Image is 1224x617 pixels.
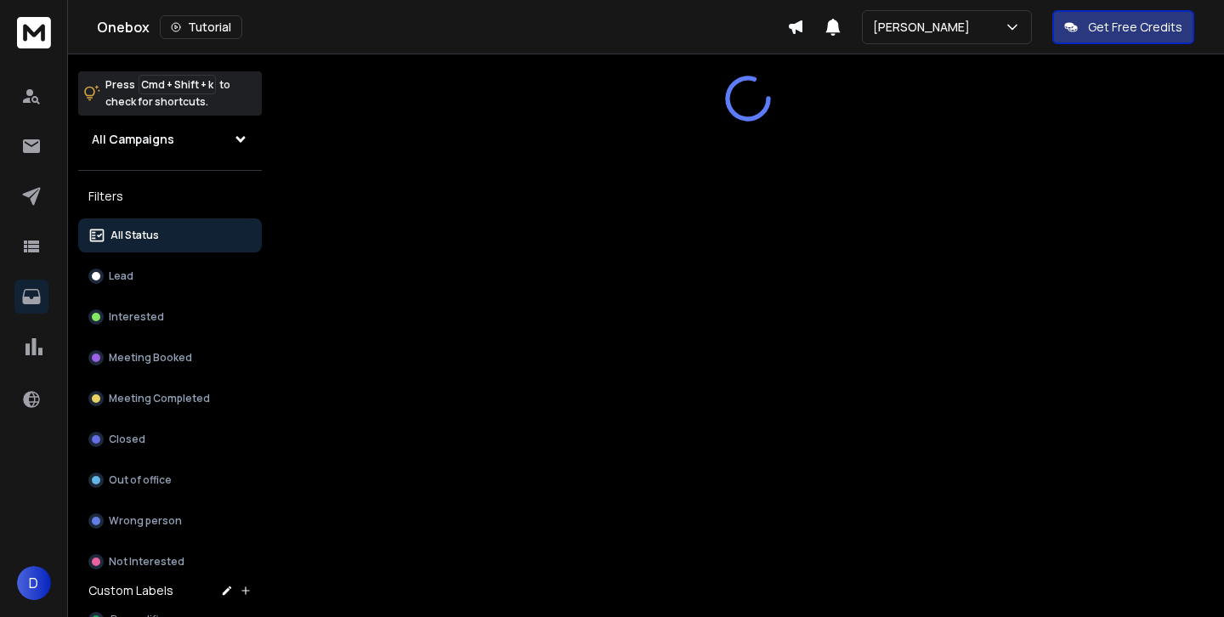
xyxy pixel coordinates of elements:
p: Interested [109,310,164,324]
p: Lead [109,269,133,283]
p: Press to check for shortcuts. [105,76,230,110]
button: All Status [78,218,262,252]
button: Get Free Credits [1052,10,1194,44]
button: Out of office [78,463,262,497]
button: Closed [78,422,262,456]
p: Wrong person [109,514,182,528]
button: All Campaigns [78,122,262,156]
p: Meeting Completed [109,392,210,405]
button: Meeting Booked [78,341,262,375]
h3: Custom Labels [88,582,173,599]
p: Meeting Booked [109,351,192,365]
button: Tutorial [160,15,242,39]
h3: Filters [78,184,262,208]
p: Out of office [109,473,172,487]
button: Wrong person [78,504,262,538]
span: Cmd + Shift + k [139,75,216,94]
button: Lead [78,259,262,293]
h1: All Campaigns [92,131,174,148]
div: Onebox [97,15,787,39]
p: Get Free Credits [1088,19,1182,36]
p: Closed [109,433,145,446]
button: D [17,566,51,600]
p: [PERSON_NAME] [873,19,977,36]
button: Not Interested [78,545,262,579]
button: Interested [78,300,262,334]
p: Not Interested [109,555,184,569]
p: All Status [110,229,159,242]
button: Meeting Completed [78,382,262,416]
